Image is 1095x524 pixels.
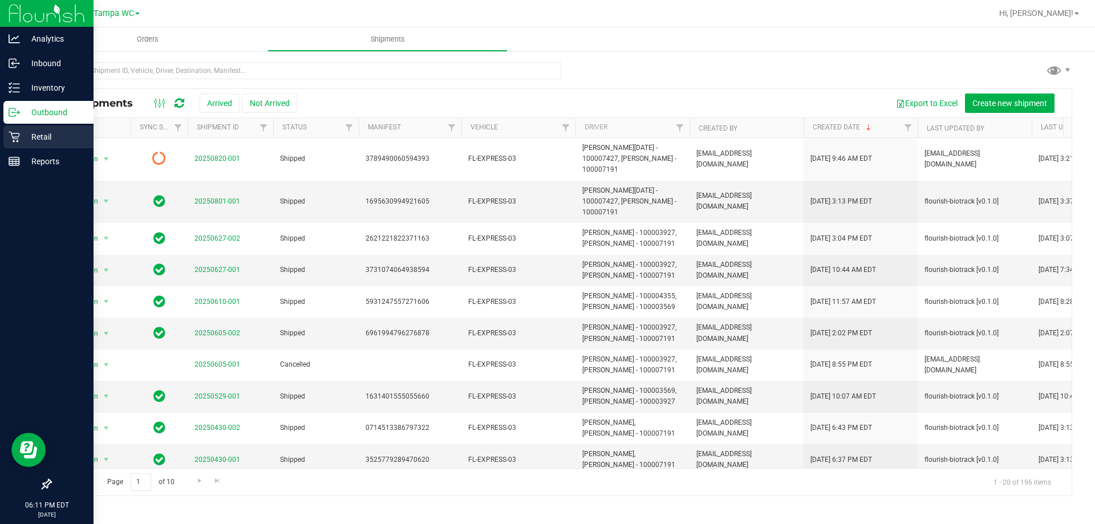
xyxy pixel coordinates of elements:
[99,452,113,468] span: select
[696,190,797,212] span: [EMAIL_ADDRESS][DOMAIN_NAME]
[810,454,872,465] span: [DATE] 6:37 PM EDT
[280,296,352,307] span: Shipped
[153,452,165,468] span: In Sync
[153,294,165,310] span: In Sync
[368,123,401,131] a: Manifest
[169,118,188,137] a: Filter
[5,500,88,510] p: 06:11 PM EDT
[582,385,683,407] span: [PERSON_NAME] - 100003569, [PERSON_NAME] - 100003927
[810,265,876,275] span: [DATE] 10:44 AM EDT
[280,233,352,244] span: Shipped
[194,329,240,337] a: 20250605-002
[9,107,20,118] inline-svg: Outbound
[443,118,461,137] a: Filter
[98,473,184,491] span: Page of 10
[468,454,569,465] span: FL-EXPRESS-03
[11,433,46,467] iframe: Resource center
[194,197,240,205] a: 20250801-001
[924,265,999,275] span: flourish-biotrack [v0.1.0]
[27,27,267,51] a: Orders
[194,234,240,242] a: 20250627-002
[9,156,20,167] inline-svg: Reports
[468,391,569,402] span: FL-EXPRESS-03
[924,391,999,402] span: flourish-biotrack [v0.1.0]
[582,417,683,439] span: [PERSON_NAME], [PERSON_NAME] - 100007191
[924,233,999,244] span: flourish-biotrack [v0.1.0]
[810,233,872,244] span: [DATE] 3:04 PM EDT
[582,259,683,281] span: [PERSON_NAME] - 100003927, [PERSON_NAME] - 100007191
[50,62,561,79] input: Search Shipment ID, Vehicle, Driver, Destination, Manifest...
[468,153,569,164] span: FL-EXPRESS-03
[972,99,1047,108] span: Create new shipment
[366,296,455,307] span: 5931247557271606
[194,392,240,400] a: 20250529-001
[282,123,307,131] a: Status
[355,34,420,44] span: Shipments
[9,131,20,143] inline-svg: Retail
[20,130,88,144] p: Retail
[468,233,569,244] span: FL-EXPRESS-03
[153,388,165,404] span: In Sync
[468,196,569,207] span: FL-EXPRESS-03
[468,328,569,339] span: FL-EXPRESS-03
[20,81,88,95] p: Inventory
[194,298,240,306] a: 20250610-001
[999,9,1073,18] span: Hi, [PERSON_NAME]!
[582,143,683,176] span: [PERSON_NAME][DATE] - 100007427, [PERSON_NAME] - 100007191
[924,296,999,307] span: flourish-biotrack [v0.1.0]
[197,123,239,131] a: Shipment ID
[99,388,113,404] span: select
[9,82,20,94] inline-svg: Inventory
[131,473,151,491] input: 1
[242,94,297,113] button: Not Arrived
[582,228,683,249] span: [PERSON_NAME] - 100003927, [PERSON_NAME] - 100007191
[696,354,797,376] span: [EMAIL_ADDRESS][DOMAIN_NAME]
[94,9,134,18] span: Tampa WC
[280,391,352,402] span: Shipped
[984,473,1060,490] span: 1 - 20 of 196 items
[191,473,208,489] a: Go to the next page
[696,449,797,470] span: [EMAIL_ADDRESS][DOMAIN_NAME]
[696,228,797,249] span: [EMAIL_ADDRESS][DOMAIN_NAME]
[194,266,240,274] a: 20250627-001
[152,151,166,166] span: Pending Sync
[924,454,999,465] span: flourish-biotrack [v0.1.0]
[194,155,240,163] a: 20250820-001
[575,118,690,138] th: Driver
[810,153,872,164] span: [DATE] 9:46 AM EDT
[696,385,797,407] span: [EMAIL_ADDRESS][DOMAIN_NAME]
[924,328,999,339] span: flourish-biotrack [v0.1.0]
[366,196,455,207] span: 1695630994921605
[924,354,1025,376] span: [EMAIL_ADDRESS][DOMAIN_NAME]
[582,291,683,312] span: [PERSON_NAME] - 100004355, [PERSON_NAME] - 100003569
[468,265,569,275] span: FL-EXPRESS-03
[965,94,1055,113] button: Create new shipment
[5,510,88,519] p: [DATE]
[468,296,569,307] span: FL-EXPRESS-03
[366,153,455,164] span: 3789490060594393
[340,118,359,137] a: Filter
[366,265,455,275] span: 3731074064938594
[899,118,918,137] a: Filter
[810,423,872,433] span: [DATE] 6:43 PM EDT
[280,423,352,433] span: Shipped
[20,155,88,168] p: Reports
[889,94,965,113] button: Export to Excel
[153,193,165,209] span: In Sync
[20,105,88,119] p: Outbound
[194,360,240,368] a: 20250605-001
[366,423,455,433] span: 0714513386797322
[924,196,999,207] span: flourish-biotrack [v0.1.0]
[924,148,1025,170] span: [EMAIL_ADDRESS][DOMAIN_NAME]
[280,265,352,275] span: Shipped
[9,58,20,69] inline-svg: Inbound
[254,118,273,137] a: Filter
[810,296,876,307] span: [DATE] 11:57 AM EDT
[696,291,797,312] span: [EMAIL_ADDRESS][DOMAIN_NAME]
[99,151,113,167] span: select
[153,230,165,246] span: In Sync
[99,357,113,373] span: select
[280,454,352,465] span: Shipped
[471,123,498,131] a: Vehicle
[699,124,737,132] a: Created By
